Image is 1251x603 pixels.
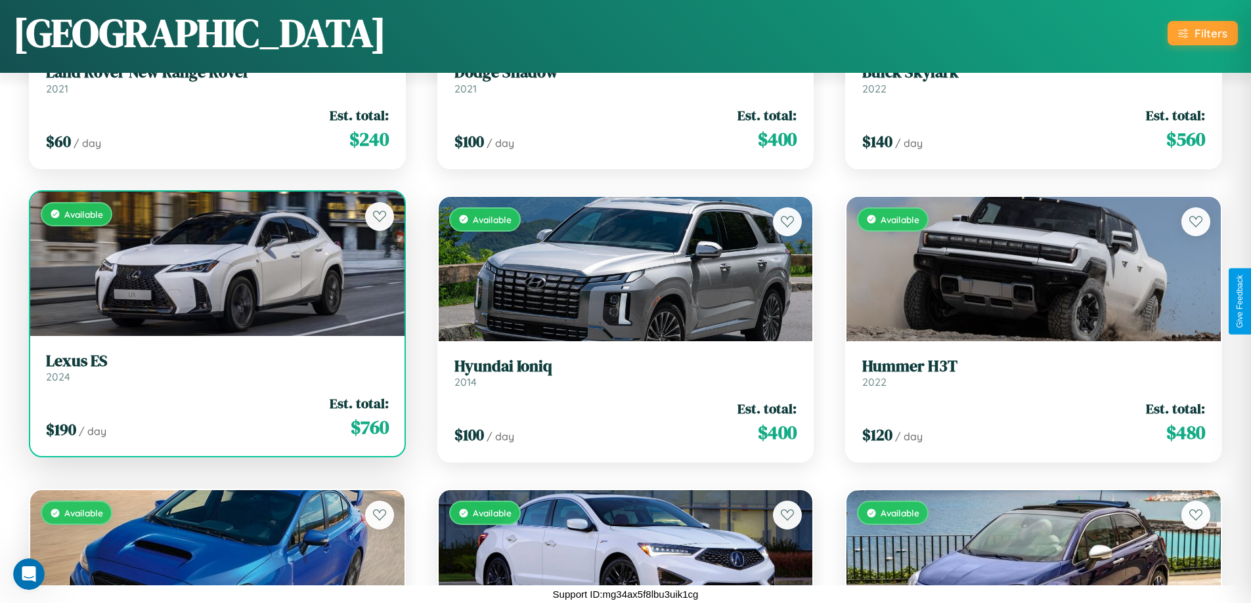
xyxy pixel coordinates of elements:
[454,63,797,95] a: Dodge Shadow2021
[881,214,919,225] span: Available
[1146,106,1205,125] span: Est. total:
[737,399,797,418] span: Est. total:
[862,357,1205,389] a: Hummer H3T2022
[454,357,797,389] a: Hyundai Ioniq2014
[473,507,512,518] span: Available
[46,352,389,371] h3: Lexus ES
[1168,21,1238,45] button: Filters
[454,424,484,446] span: $ 100
[46,370,70,383] span: 2024
[330,394,389,413] span: Est. total:
[454,63,797,82] h3: Dodge Shadow
[46,82,68,95] span: 2021
[487,430,514,443] span: / day
[349,126,389,152] span: $ 240
[46,419,76,440] span: $ 190
[454,375,477,388] span: 2014
[46,63,389,82] h3: Land Rover New Range Rover
[895,430,923,443] span: / day
[46,352,389,384] a: Lexus ES2024
[64,507,103,518] span: Available
[487,136,514,150] span: / day
[13,558,45,590] iframe: Intercom live chat
[1166,126,1205,152] span: $ 560
[895,136,923,150] span: / day
[13,6,386,60] h1: [GEOGRAPHIC_DATA]
[46,63,389,95] a: Land Rover New Range Rover2021
[862,375,887,388] span: 2022
[473,214,512,225] span: Available
[1166,419,1205,446] span: $ 480
[1195,26,1227,40] div: Filters
[553,585,699,603] p: Support ID: mg34ax5f8lbu3uik1cg
[79,425,106,438] span: / day
[1235,275,1244,328] div: Give Feedback
[862,63,1205,95] a: Buick Skylark2022
[46,131,71,152] span: $ 60
[64,209,103,220] span: Available
[737,106,797,125] span: Est. total:
[758,419,797,446] span: $ 400
[74,136,101,150] span: / day
[862,63,1205,82] h3: Buick Skylark
[454,82,477,95] span: 2021
[862,357,1205,376] h3: Hummer H3T
[454,131,484,152] span: $ 100
[351,414,389,440] span: $ 760
[758,126,797,152] span: $ 400
[862,424,892,446] span: $ 120
[1146,399,1205,418] span: Est. total:
[330,106,389,125] span: Est. total:
[862,82,887,95] span: 2022
[881,507,919,518] span: Available
[454,357,797,376] h3: Hyundai Ioniq
[862,131,892,152] span: $ 140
